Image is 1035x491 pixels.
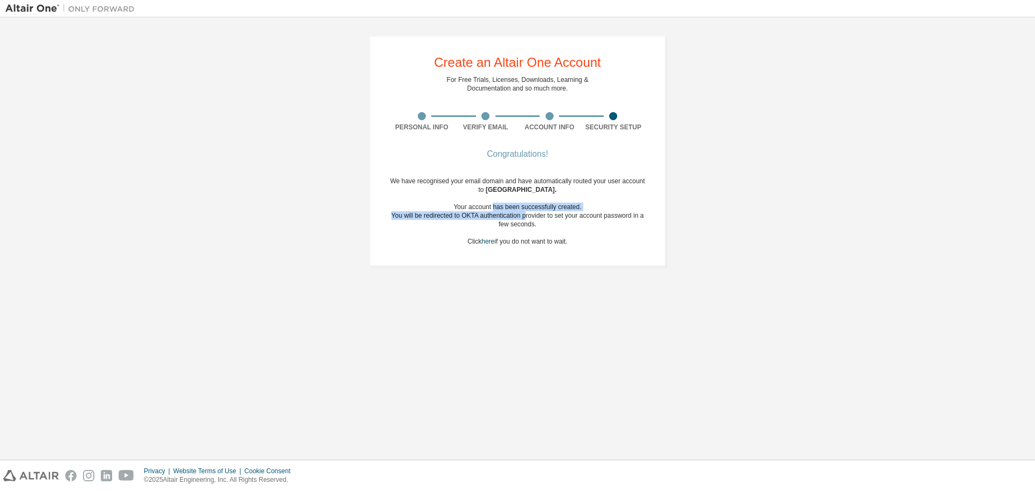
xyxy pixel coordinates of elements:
[173,467,244,475] div: Website Terms of Use
[65,470,77,481] img: facebook.svg
[144,467,173,475] div: Privacy
[244,467,296,475] div: Cookie Consent
[434,56,601,69] div: Create an Altair One Account
[390,151,645,157] div: Congratulations!
[390,177,645,246] div: We have recognised your email domain and have automatically routed your user account to Click if ...
[3,470,59,481] img: altair_logo.svg
[454,123,518,132] div: Verify Email
[101,470,112,481] img: linkedin.svg
[486,186,557,193] span: [GEOGRAPHIC_DATA] .
[83,470,94,481] img: instagram.svg
[390,123,454,132] div: Personal Info
[582,123,646,132] div: Security Setup
[447,75,589,93] div: For Free Trials, Licenses, Downloads, Learning & Documentation and so much more.
[119,470,134,481] img: youtube.svg
[390,203,645,211] div: Your account has been successfully created.
[390,211,645,229] div: You will be redirected to OKTA authentication provider to set your account password in a few seco...
[481,238,494,245] a: here
[5,3,140,14] img: Altair One
[517,123,582,132] div: Account Info
[144,475,297,485] p: © 2025 Altair Engineering, Inc. All Rights Reserved.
